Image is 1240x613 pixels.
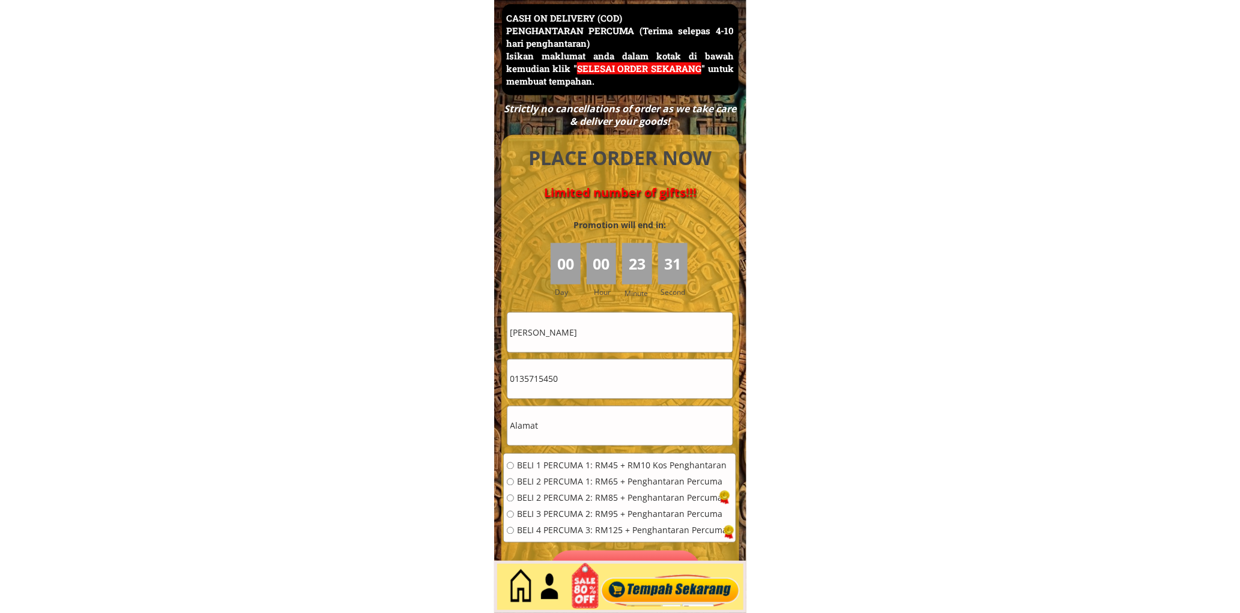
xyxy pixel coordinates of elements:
[517,462,727,470] span: BELI 1 PERCUMA 1: RM45 + RM10 Kos Penghantaran
[515,145,725,172] h4: PLACE ORDER NOW
[661,286,691,298] h3: Second
[594,286,619,298] h3: Hour
[517,527,727,535] span: BELI 4 PERCUMA 3: RM125 + Penghantaran Percuma
[550,551,701,591] p: Pesan sekarang
[507,406,733,445] input: Alamat
[577,62,701,74] span: SELESAI ORDER SEKARANG
[500,103,740,128] div: Strictly no cancellations of order as we take care & deliver your goods!
[507,313,733,352] input: Nama
[517,478,727,486] span: BELI 2 PERCUMA 1: RM65 + Penghantaran Percuma
[555,286,585,298] h3: Day
[515,186,725,200] h4: Limited number of gifts!!!
[552,219,688,232] h3: Promotion will end in:
[507,360,733,399] input: Telefon
[506,12,734,88] h3: CASH ON DELIVERY (COD) PENGHANTARAN PERCUMA (Terima selepas 4-10 hari penghantaran) Isikan maklum...
[517,494,727,503] span: BELI 2 PERCUMA 2: RM85 + Penghantaran Percuma
[625,288,651,299] h3: Minute
[517,510,727,519] span: BELI 3 PERCUMA 2: RM95 + Penghantaran Percuma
